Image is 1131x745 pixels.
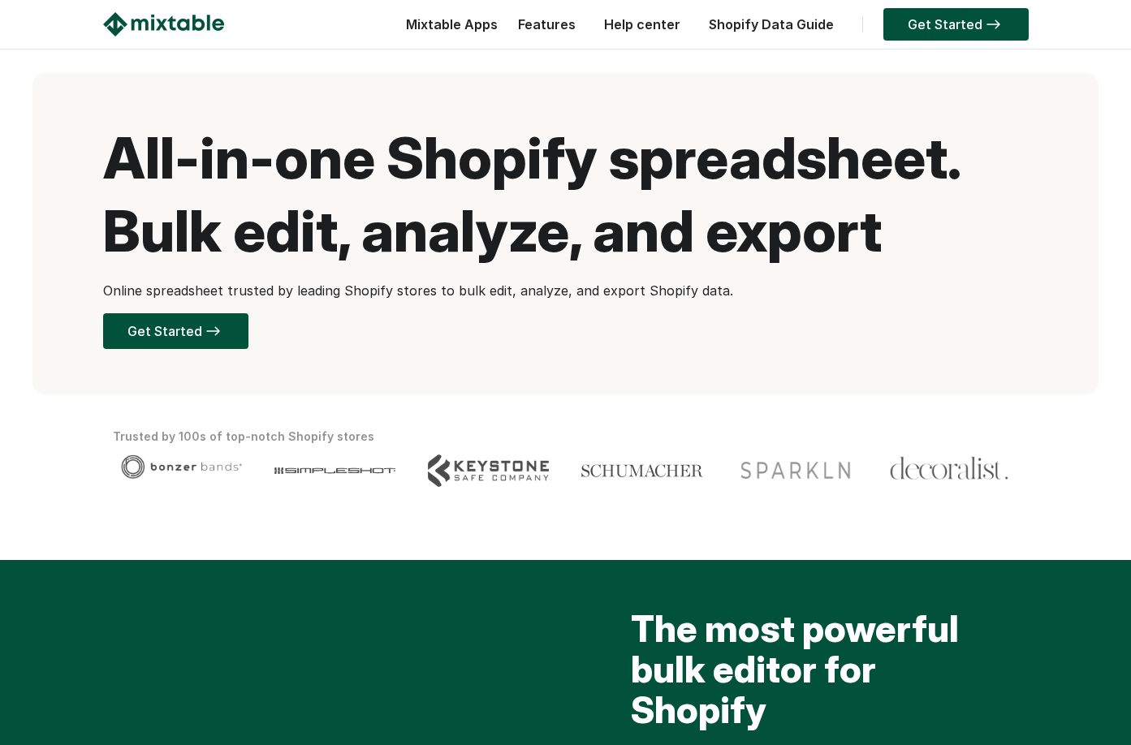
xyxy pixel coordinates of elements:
[581,454,702,487] img: Client logo
[103,313,248,349] a: Get Started
[103,12,224,37] img: Mixtable logo
[883,8,1029,41] a: Get Started
[103,281,1029,300] p: Online spreadsheet trusted by leading Shopify stores to bulk edit, analyze, and export Shopify data.
[274,454,395,487] img: Client logo
[103,122,1029,268] h1: All-in-one Shopify spreadsheet. Bulk edit, analyze, and export
[631,609,996,739] h2: The most powerful bulk editor for Shopify
[202,326,224,336] img: arrow-right.svg
[736,454,857,487] img: Client logo
[121,454,242,479] img: Client logo
[428,454,549,487] img: Client logo
[982,19,1004,29] img: arrow-right.svg
[398,12,498,45] div: Mixtable Apps
[113,427,1017,446] div: Trusted by 100s of top-notch Shopify stores
[701,16,842,32] a: Shopify Data Guide
[596,16,689,32] a: Help center
[510,16,584,32] a: Features
[889,454,1009,483] img: Client logo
